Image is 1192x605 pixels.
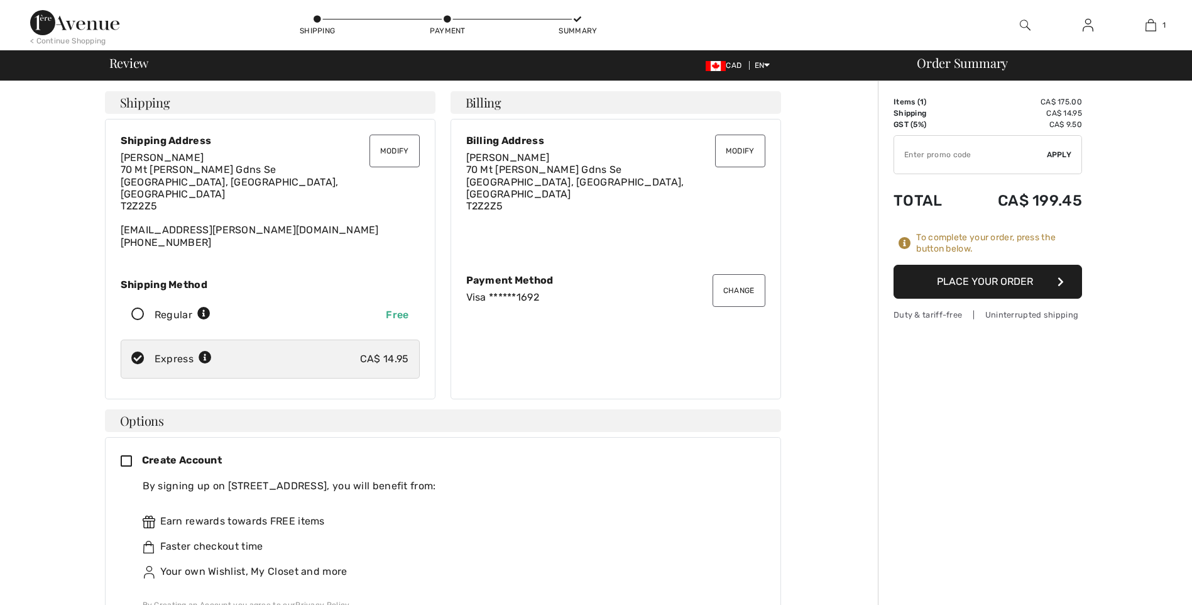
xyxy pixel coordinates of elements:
div: Regular [155,308,211,323]
img: Canadian Dollar [706,61,726,71]
img: My Bag [1146,18,1156,33]
div: CA$ 14.95 [360,352,409,367]
span: Shipping [120,96,170,109]
div: Shipping Method [121,279,420,291]
div: By signing up on [STREET_ADDRESS], you will benefit from: [143,479,755,494]
td: Shipping [894,108,963,119]
div: Express [155,352,212,367]
img: search the website [1020,18,1031,33]
td: CA$ 9.50 [963,119,1082,130]
h4: Options [105,409,781,432]
span: [PERSON_NAME] [121,152,204,164]
div: Summary [559,25,596,36]
span: Review [109,57,149,69]
img: ownWishlist.svg [143,566,155,579]
a: 1 [1120,18,1181,33]
div: Shipping Address [121,135,420,147]
span: Apply [1047,149,1072,160]
td: CA$ 175.00 [963,96,1082,108]
div: To complete your order, press the button below. [916,232,1082,255]
div: Shipping [298,25,336,36]
td: GST (5%) [894,119,963,130]
img: faster.svg [143,541,155,553]
div: Earn rewards towards FREE items [143,514,755,529]
input: Promo code [894,136,1047,174]
button: Modify [715,135,765,167]
div: Payment [429,25,466,36]
div: Duty & tariff-free | Uninterrupted shipping [894,309,1082,321]
span: 1 [1162,19,1166,31]
img: 1ère Avenue [30,10,119,35]
div: Faster checkout time [143,539,755,554]
span: EN [755,61,770,70]
td: CA$ 199.45 [963,179,1082,222]
span: 70 Mt [PERSON_NAME] Gdns Se [GEOGRAPHIC_DATA], [GEOGRAPHIC_DATA], [GEOGRAPHIC_DATA] T2Z2Z5 [466,164,684,212]
span: 1 [920,97,924,106]
div: Billing Address [466,135,765,147]
button: Place Your Order [894,265,1082,299]
div: [EMAIL_ADDRESS][PERSON_NAME][DOMAIN_NAME] [PHONE_NUMBER] [121,152,420,248]
img: My Info [1083,18,1093,33]
span: CAD [706,61,746,70]
span: [PERSON_NAME] [466,152,550,164]
div: Order Summary [902,57,1184,69]
td: Items ( ) [894,96,963,108]
a: Sign In [1073,18,1103,33]
span: 70 Mt [PERSON_NAME] Gdns Se [GEOGRAPHIC_DATA], [GEOGRAPHIC_DATA], [GEOGRAPHIC_DATA] T2Z2Z5 [121,164,339,212]
span: Create Account [142,454,222,466]
div: Payment Method [466,274,765,286]
td: CA$ 14.95 [963,108,1082,119]
td: Total [894,179,963,222]
div: < Continue Shopping [30,35,106,47]
span: Free [386,309,408,321]
button: Modify [369,135,420,167]
button: Change [713,274,765,307]
div: Your own Wishlist, My Closet and more [143,564,755,579]
span: Billing [466,96,501,109]
img: rewards.svg [143,516,155,528]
